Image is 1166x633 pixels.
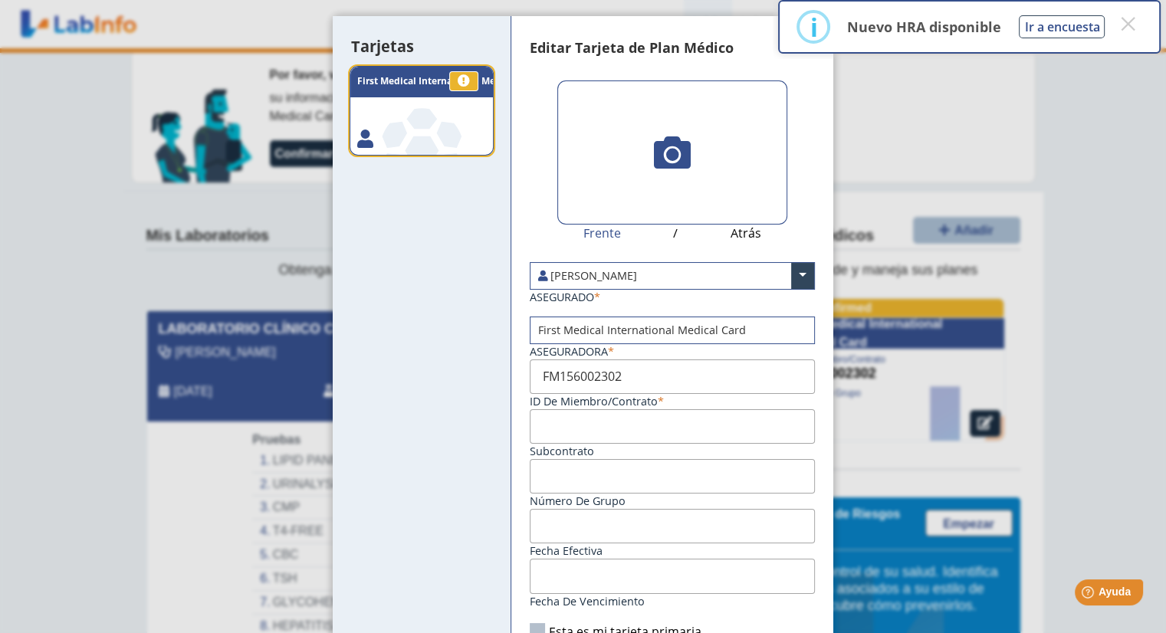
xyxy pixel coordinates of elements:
[810,13,817,41] div: i
[583,225,621,243] span: Frente
[673,225,678,243] span: /
[530,344,614,359] label: Aseguradora
[1030,573,1149,616] iframe: Help widget launcher
[1114,10,1141,38] button: Close this dialog
[530,543,603,558] label: Fecha efectiva
[1019,15,1105,38] button: Ir a encuesta
[731,225,761,243] span: Atrás
[530,290,600,304] label: ASEGURADO
[357,74,541,87] tspan: First Medical International Medical Card
[530,494,626,508] label: Número de Grupo
[846,18,1000,36] p: Nuevo HRA disponible
[530,394,664,408] label: ID de Miembro/Contrato
[351,38,414,56] h4: Tarjetas
[530,444,594,458] label: Subcontrato
[530,38,734,58] h4: Editar Tarjeta de Plan Médico
[530,594,645,608] label: Fecha de vencimiento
